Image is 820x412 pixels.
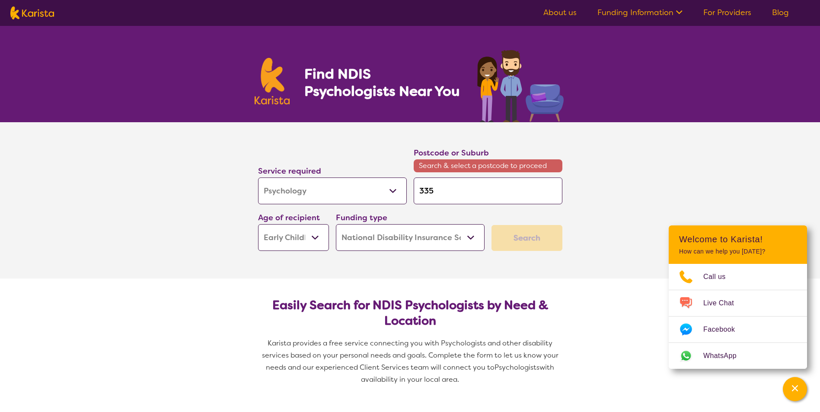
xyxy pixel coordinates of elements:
a: About us [543,7,577,18]
a: Web link opens in a new tab. [669,343,807,369]
h1: Find NDIS Psychologists Near You [304,65,464,100]
ul: Choose channel [669,264,807,369]
span: Search & select a postcode to proceed [414,159,562,172]
a: Funding Information [597,7,683,18]
span: Psychologists [495,363,539,372]
span: Facebook [703,323,745,336]
button: Channel Menu [783,377,807,401]
span: WhatsApp [703,349,747,362]
img: psychology [474,47,566,122]
label: Service required [258,166,321,176]
img: Karista logo [255,58,290,105]
span: Karista provides a free service connecting you with Psychologists and other disability services b... [262,339,560,372]
label: Funding type [336,212,387,223]
a: Blog [772,7,789,18]
label: Postcode or Suburb [414,148,489,158]
label: Age of recipient [258,212,320,223]
p: How can we help you [DATE]? [679,248,797,255]
span: Call us [703,270,736,283]
h2: Welcome to Karista! [679,234,797,244]
h2: Easily Search for NDIS Psychologists by Need & Location [265,298,555,329]
div: Channel Menu [669,225,807,369]
img: Karista logo [10,6,54,19]
span: Live Chat [703,297,744,310]
a: For Providers [703,7,751,18]
input: Type [414,177,562,204]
